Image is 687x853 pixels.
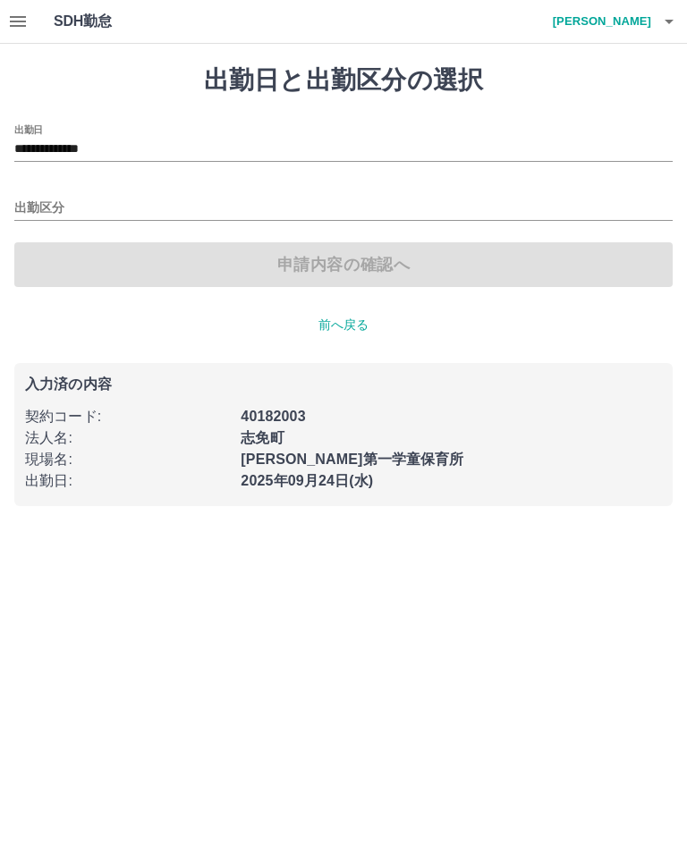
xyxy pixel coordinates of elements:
label: 出勤日 [14,122,43,136]
b: 2025年09月24日(水) [241,473,373,488]
b: 40182003 [241,409,305,424]
p: 契約コード : [25,406,230,427]
p: 法人名 : [25,427,230,449]
b: [PERSON_NAME]第一学童保育所 [241,452,463,467]
p: 前へ戻る [14,316,673,334]
p: 入力済の内容 [25,377,662,392]
h1: 出勤日と出勤区分の選択 [14,65,673,96]
p: 出勤日 : [25,470,230,492]
b: 志免町 [241,430,284,445]
p: 現場名 : [25,449,230,470]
